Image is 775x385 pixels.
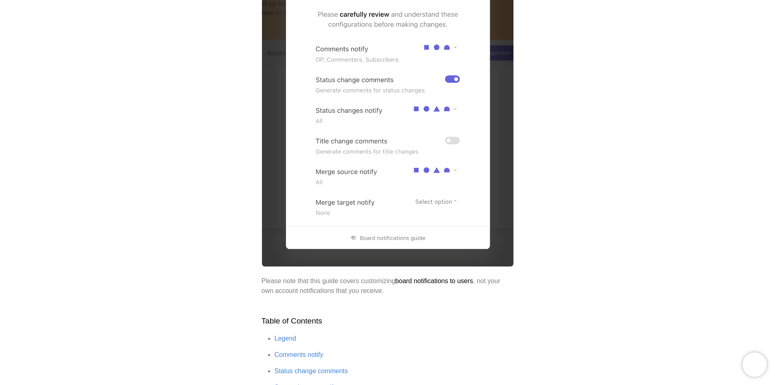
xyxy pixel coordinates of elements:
strong: board notifications to users [395,277,473,284]
p: Please note that this guide covers customizing , not your own account notifications that you rece... [262,276,514,296]
iframe: Chatra live chat [742,352,767,377]
a: Legend [275,335,296,342]
a: Comments notify [275,351,323,358]
h2: Table of Contents [262,315,514,327]
a: Status change comments [275,367,348,374]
